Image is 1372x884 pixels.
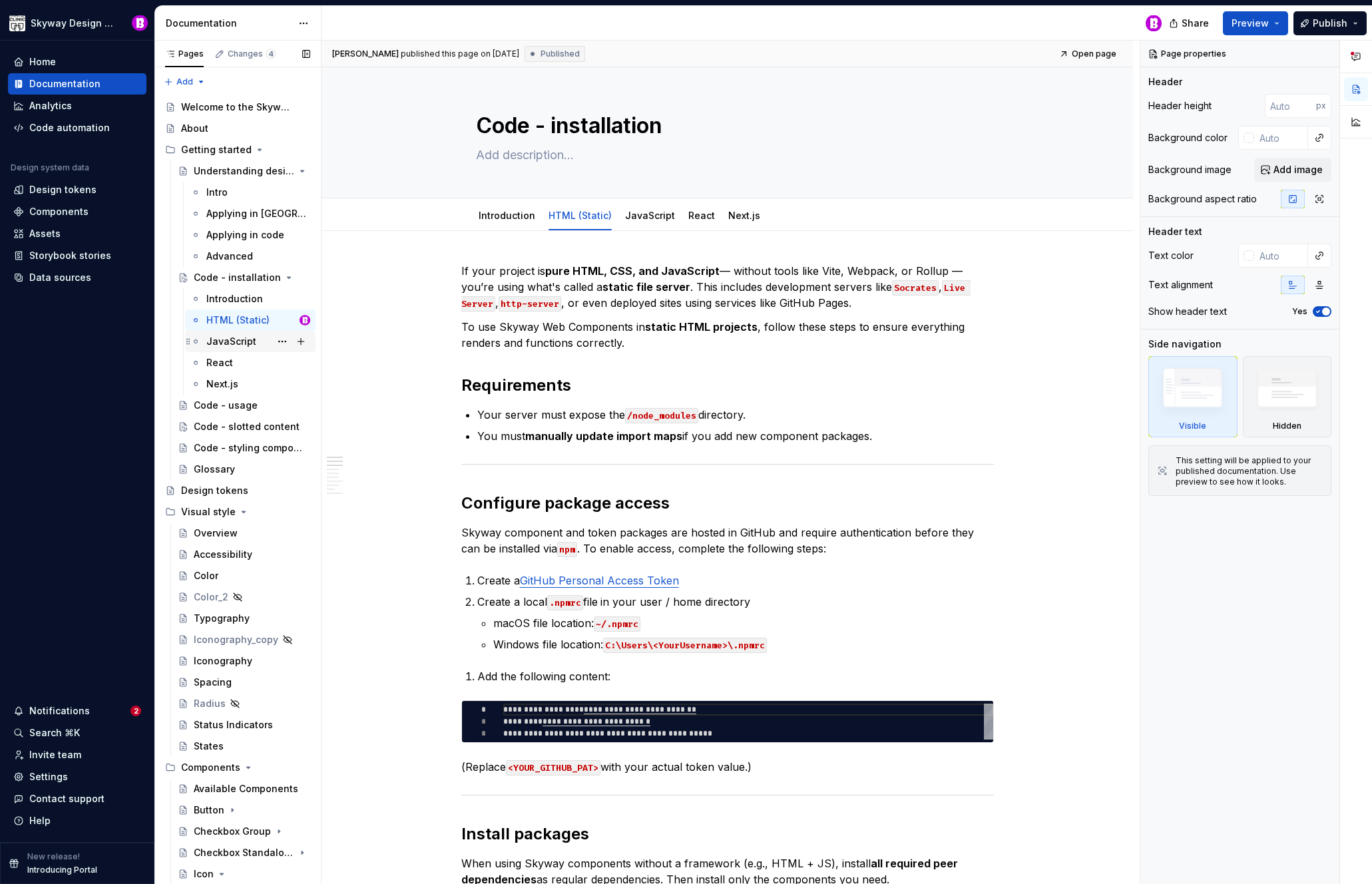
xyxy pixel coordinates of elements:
[172,650,316,672] a: Iconography
[172,544,316,565] a: Accessibility
[206,335,256,348] div: JavaScript
[1179,421,1206,431] div: Visible
[172,416,316,437] a: Code - slotted content
[181,143,252,156] div: Getting started
[477,594,994,610] p: Create a local file in your user / home directory
[547,595,583,610] code: .npmrc
[620,201,680,229] div: JavaScript
[29,748,81,762] div: Invite team
[194,569,218,582] div: Color
[8,267,146,288] a: Data sources
[728,210,760,221] a: Next.js
[206,228,284,242] div: Applying in code
[473,110,977,142] textarea: Code - installation
[1254,244,1308,268] input: Auto
[1148,163,1232,176] div: Background image
[181,101,291,114] div: Welcome to the Skyway Design System!
[31,17,116,30] div: Skyway Design System
[206,250,253,263] div: Advanced
[185,331,316,352] a: JavaScript
[594,616,640,632] code: ~/.npmrc
[194,697,226,710] div: Radius
[29,792,105,805] div: Contact support
[8,245,146,266] a: Storybook stories
[194,654,252,668] div: Iconography
[194,399,258,412] div: Code - usage
[1148,249,1194,262] div: Text color
[1148,225,1202,238] div: Header text
[541,49,580,59] span: Published
[461,823,994,845] h2: Install packages
[194,441,304,455] div: Code - styling components
[172,842,316,863] a: Checkbox Standalone
[625,210,675,221] a: JavaScript
[181,484,248,497] div: Design tokens
[185,288,316,310] a: Introduction
[8,73,146,95] a: Documentation
[1148,131,1228,144] div: Background color
[603,638,767,653] code: C:\Users\<YourUsername>\.npmrc
[172,437,316,459] a: Code - styling components
[29,726,80,740] div: Search ⌘K
[1146,15,1162,31] img: Bobby Davis
[473,201,541,229] div: Introduction
[176,77,193,87] span: Add
[206,207,308,220] div: Applying in [GEOGRAPHIC_DATA]
[194,548,252,561] div: Accessibility
[723,201,766,229] div: Next.js
[892,280,939,296] code: Socrates
[1055,45,1122,63] a: Open page
[1293,11,1367,35] button: Publish
[29,205,89,218] div: Components
[130,706,141,716] span: 2
[543,201,617,229] div: HTML (Static)
[1148,356,1238,437] div: Visible
[29,77,101,91] div: Documentation
[29,704,90,718] div: Notifications
[1254,126,1308,150] input: Auto
[645,320,758,333] strong: static HTML projects
[8,766,146,787] a: Settings
[194,527,238,540] div: Overview
[29,99,72,112] div: Analytics
[1316,101,1326,111] p: px
[29,814,51,827] div: Help
[181,505,236,519] div: Visual style
[9,15,25,31] img: 7d2f9795-fa08-4624-9490-5a3f7218a56a.png
[1265,94,1316,118] input: Auto
[1148,99,1212,112] div: Header height
[683,201,720,229] div: React
[185,310,316,331] a: HTML (Static)Bobby Davis
[132,15,148,31] img: Bobby Davis
[8,788,146,809] button: Contact support
[172,736,316,757] a: States
[206,356,233,369] div: React
[185,352,316,373] a: React
[461,375,994,396] h2: Requirements
[8,201,146,222] a: Components
[266,49,276,59] span: 4
[688,210,715,221] a: React
[194,164,294,178] div: Understanding design tokens
[206,186,228,199] div: Intro
[8,179,146,200] a: Design tokens
[461,319,994,351] p: To use Skyway Web Components in , follow these steps to ensure everything renders and functions c...
[8,744,146,766] a: Invite team
[332,49,399,59] span: [PERSON_NAME]
[1182,17,1209,30] span: Share
[194,612,250,625] div: Typography
[172,608,316,629] a: Typography
[160,480,316,501] a: Design tokens
[194,740,224,753] div: States
[172,629,316,650] a: Iconography_copy
[29,770,68,783] div: Settings
[206,314,270,327] div: HTML (Static)
[29,249,111,262] div: Storybook stories
[493,615,994,631] p: macOS file location:
[194,420,300,433] div: Code - slotted content
[8,700,146,722] button: Notifications2
[1292,306,1307,317] label: Yes
[1243,356,1332,437] div: Hidden
[27,865,97,875] p: Introducing Portal
[461,525,994,556] p: Skyway component and token packages are hosted in GitHub and require authentication before they c...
